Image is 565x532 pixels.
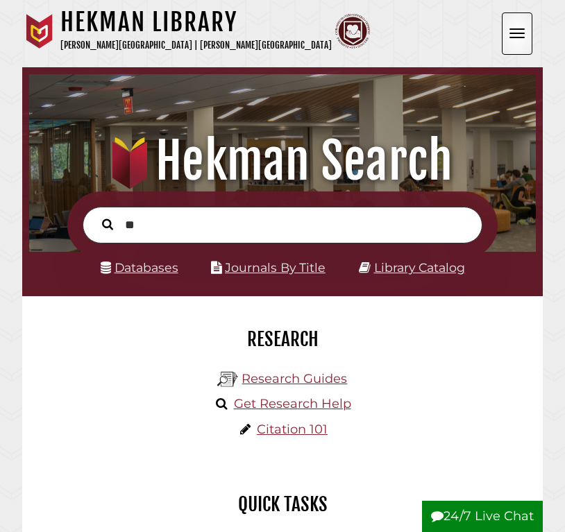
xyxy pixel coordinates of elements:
button: Search [95,215,120,232]
img: Calvin Theological Seminary [335,14,370,49]
a: Research Guides [242,371,347,386]
i: Search [102,218,113,231]
h2: Research [33,327,532,351]
h1: Hekman Library [60,7,332,37]
img: Calvin University [22,14,57,49]
p: [PERSON_NAME][GEOGRAPHIC_DATA] | [PERSON_NAME][GEOGRAPHIC_DATA] [60,37,332,53]
a: Library Catalog [374,260,465,275]
a: Citation 101 [257,422,328,437]
h2: Quick Tasks [33,492,532,516]
img: Hekman Library Logo [217,369,238,390]
h1: Hekman Search [37,130,528,191]
a: Databases [101,260,178,275]
button: Open the menu [502,12,532,55]
a: Journals By Title [225,260,326,275]
a: Get Research Help [234,396,351,411]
